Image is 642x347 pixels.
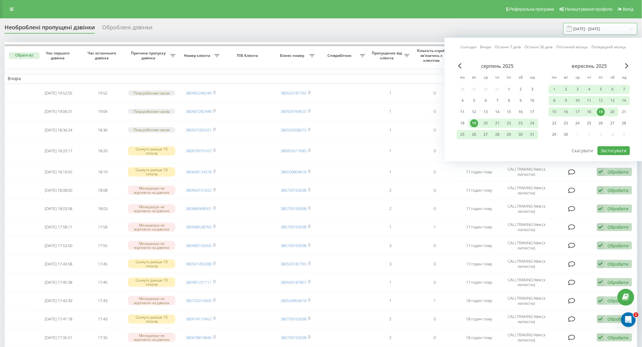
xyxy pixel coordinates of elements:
[573,73,582,83] abbr: середа
[128,241,175,250] div: Менеджери не відповіли на дзвінок
[457,130,468,139] div: пн 25 серп 2025 р.
[608,279,629,285] div: Обробити
[597,97,605,105] div: 12
[517,85,525,93] div: 2
[371,51,404,60] span: Пропущених від клієнта
[457,163,502,180] td: 17 годин тому
[36,329,80,346] td: [DATE] 17:35:51
[281,187,306,193] a: 380739163098
[128,333,175,342] div: Менеджери не відповіли на дзвінок
[482,108,490,116] div: 13
[368,219,413,236] td: 1
[516,73,525,83] abbr: субота
[574,108,582,116] div: 17
[503,85,515,94] div: пт 1 серп 2025 р.
[597,108,605,116] div: 19
[608,316,629,322] div: Обробити
[281,243,306,248] a: 380739163098
[480,130,492,139] div: ср 27 серп 2025 р.
[457,219,502,236] td: 17 годин тому
[368,274,413,291] td: 1
[527,119,538,128] div: нд 24 серп 2025 р.
[501,182,552,199] td: CALLTRAKING New (з липкістю)
[128,51,170,60] span: Причина пропуску дзвінка
[618,85,630,94] div: нд 7 вер 2025 р.
[36,255,80,272] td: [DATE] 17:43:58
[572,119,584,128] div: ср 24 вер 2025 р.
[128,167,175,176] div: Скинуто раніше 10 секунд
[562,85,570,93] div: 2
[550,73,559,83] abbr: понеділок
[128,127,175,132] div: Поза робочим часом
[468,107,480,116] div: вт 12 серп 2025 р.
[186,187,211,193] a: 380963151922
[281,90,306,96] a: 380503187792
[585,108,593,116] div: 18
[482,131,490,138] div: 27
[517,108,525,116] div: 16
[413,329,457,346] td: 0
[281,206,306,211] a: 380739163098
[515,107,527,116] div: сб 16 серп 2025 р.
[457,96,468,105] div: пн 4 серп 2025 р.
[413,182,457,199] td: 0
[186,243,211,248] a: 380980155056
[128,204,175,213] div: Менеджери не відповіли на дзвінок
[494,119,502,127] div: 21
[608,73,617,83] abbr: субота
[470,131,478,138] div: 26
[413,292,457,309] td: 1
[492,119,503,128] div: чт 21 серп 2025 р.
[549,107,560,116] div: пн 15 вер 2025 р.
[515,85,527,94] div: сб 2 серп 2025 р.
[321,53,360,58] span: Співробітник
[457,292,502,309] td: 18 годин тому
[128,146,175,156] div: Скинуто раніше 10 секунд
[128,278,175,287] div: Скинуто раніше 10 секунд
[584,85,595,94] div: чт 4 вер 2025 р.
[608,335,629,341] div: Обробити
[9,52,39,59] button: Обрати всі
[515,130,527,139] div: сб 30 серп 2025 р.
[36,311,80,328] td: [DATE] 17:41:18
[608,261,629,267] div: Обробити
[128,259,175,268] div: Скинуто раніше 10 секунд
[509,7,554,12] span: Реферальна програма
[128,109,175,114] div: Поза робочим часом
[480,107,492,116] div: ср 13 серп 2025 р.
[457,119,468,128] div: пн 18 серп 2025 р.
[36,274,80,291] td: [DATE] 17:45:38
[281,127,306,133] a: 380503938073
[281,316,306,322] a: 380739163098
[595,85,607,94] div: пт 5 вер 2025 р.
[281,335,306,340] a: 380739163098
[480,96,492,105] div: ср 6 серп 2025 р.
[458,63,462,68] span: Previous Month
[505,85,513,93] div: 1
[80,311,125,328] td: 17:43
[634,312,639,317] span: 1
[281,169,306,175] a: 380500804618
[281,224,306,230] a: 380739163098
[598,146,630,155] button: Застосувати
[501,255,552,272] td: CALLTRAKING New (з липкістю)
[494,97,502,105] div: 7
[80,237,125,254] td: 17:55
[186,261,211,267] a: 380501490288
[494,108,502,116] div: 14
[85,51,120,60] span: Час останнього дзвінка
[80,163,125,180] td: 18:19
[607,85,618,94] div: сб 6 вер 2025 р.
[80,329,125,346] td: 17:35
[493,73,502,83] abbr: четвер
[501,311,552,328] td: CALLTRAKING New (з липкістю)
[501,329,552,346] td: CALLTRAKING New (з липкістю)
[80,121,125,138] td: 18:36
[551,119,558,127] div: 22
[413,163,457,180] td: 0
[549,85,560,94] div: пн 1 вер 2025 р.
[557,44,588,50] a: Поточний місяць
[468,96,480,105] div: вт 5 серп 2025 р.
[517,131,525,138] div: 30
[457,311,502,328] td: 18 годин тому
